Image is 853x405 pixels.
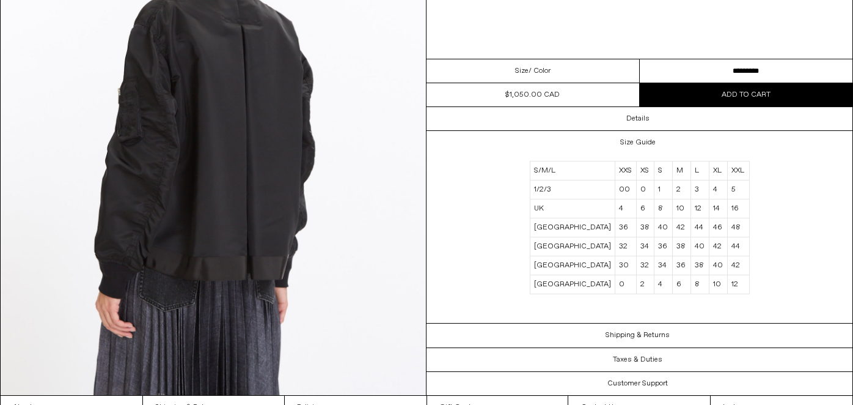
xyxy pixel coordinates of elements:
td: 0 [615,275,636,294]
td: 44 [728,237,749,256]
td: 8 [654,199,672,218]
td: 8 [690,275,709,294]
td: 5 [728,180,749,199]
td: 6 [636,199,654,218]
td: 12 [728,275,749,294]
div: $1,050.00 CAD [505,90,560,101]
td: 46 [709,218,728,237]
td: 3 [690,180,709,199]
td: 2 [673,180,690,199]
td: 32 [636,256,654,275]
td: 16 [728,199,749,218]
td: 48 [728,218,749,237]
td: 2 [636,275,654,294]
td: 6 [673,275,690,294]
td: S/M/L [530,162,615,180]
td: 1/2/3 [530,180,615,199]
td: S [654,162,672,180]
td: XXL [728,162,749,180]
td: [GEOGRAPHIC_DATA] [530,256,615,275]
h3: Size Guide [620,139,656,147]
button: Add to cart [640,84,853,107]
td: 42 [709,237,728,256]
td: 14 [709,199,728,218]
td: 42 [728,256,749,275]
td: 10 [673,199,690,218]
td: 36 [654,237,672,256]
td: M [673,162,690,180]
td: 4 [654,275,672,294]
td: 30 [615,256,636,275]
td: 36 [615,218,636,237]
h3: Shipping & Returns [606,332,670,340]
td: 1 [654,180,672,199]
td: 10 [709,275,728,294]
td: L [690,162,709,180]
td: [GEOGRAPHIC_DATA] [530,218,615,237]
td: XS [636,162,654,180]
td: XL [709,162,728,180]
td: 36 [673,256,690,275]
td: 32 [615,237,636,256]
td: UK [530,199,615,218]
td: [GEOGRAPHIC_DATA] [530,237,615,256]
td: 12 [690,199,709,218]
td: 42 [673,218,690,237]
span: Add to cart [722,91,771,100]
span: / Color [529,66,551,77]
h3: Taxes & Duties [613,355,662,364]
td: 38 [636,218,654,237]
td: 4 [709,180,728,199]
h3: Customer Support [607,380,668,388]
td: 34 [654,256,672,275]
td: 40 [709,256,728,275]
td: 0 [636,180,654,199]
td: [GEOGRAPHIC_DATA] [530,275,615,294]
td: 40 [690,237,709,256]
td: 38 [690,256,709,275]
td: 44 [690,218,709,237]
span: Size [515,66,529,77]
td: 4 [615,199,636,218]
h3: Details [626,115,650,124]
td: 40 [654,218,672,237]
td: XXS [615,162,636,180]
td: 00 [615,180,636,199]
td: 34 [636,237,654,256]
td: 38 [673,237,690,256]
